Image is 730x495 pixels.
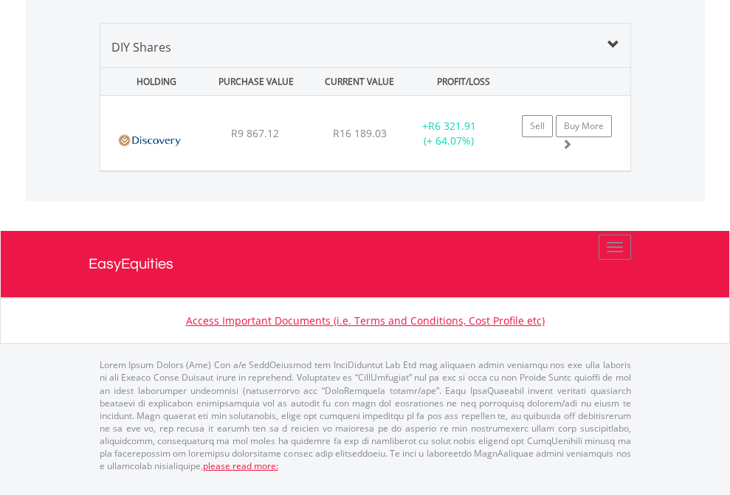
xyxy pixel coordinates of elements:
[203,460,278,472] a: please read more:
[428,119,476,133] span: R6 321.91
[413,68,514,95] div: PROFIT/LOSS
[111,39,171,55] span: DIY Shares
[206,68,306,95] div: PURCHASE VALUE
[556,115,612,137] a: Buy More
[89,231,642,297] a: EasyEquities
[102,68,202,95] div: HOLDING
[186,314,545,328] a: Access Important Documents (i.e. Terms and Conditions, Cost Profile etc)
[522,115,553,137] a: Sell
[231,126,279,140] span: R9 867.12
[333,126,387,140] span: R16 189.03
[100,359,631,472] p: Lorem Ipsum Dolors (Ame) Con a/e SeddOeiusmod tem InciDiduntut Lab Etd mag aliquaen admin veniamq...
[403,119,495,148] div: + (+ 64.07%)
[108,114,191,167] img: EQU.ZA.DSY.png
[309,68,410,95] div: CURRENT VALUE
